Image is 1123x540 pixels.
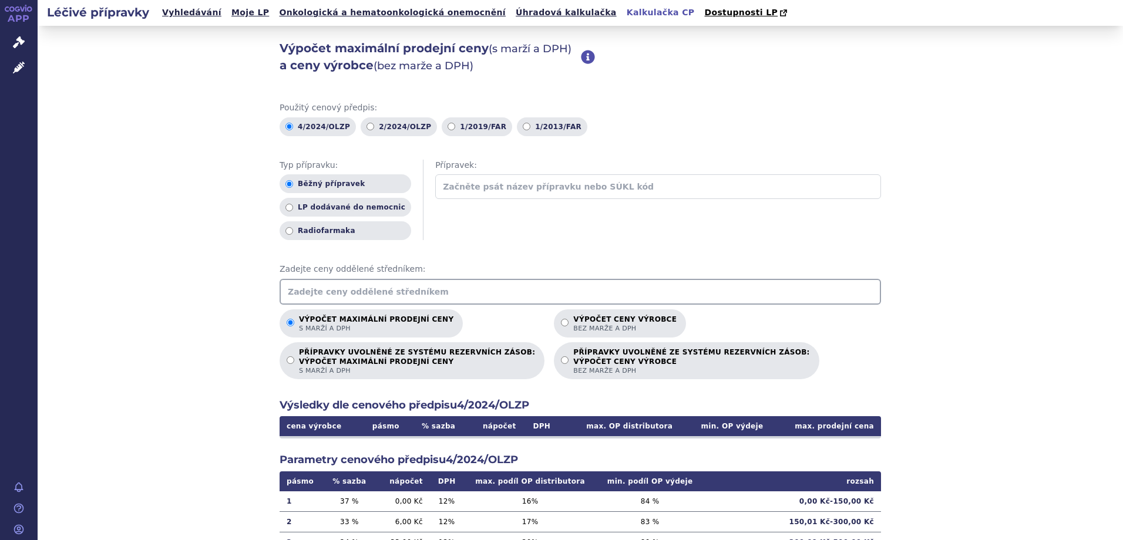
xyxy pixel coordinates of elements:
label: 1/2013/FAR [517,117,587,136]
input: 1/2019/FAR [448,123,455,130]
input: 1/2013/FAR [523,123,530,130]
input: Výpočet ceny výrobcebez marže a DPH [561,319,569,326]
label: 2/2024/OLZP [361,117,437,136]
a: Kalkulačka CP [623,5,698,21]
label: Běžný přípravek [280,174,411,193]
input: Výpočet maximální prodejní cenys marží a DPH [287,319,294,326]
td: 17 % [463,511,596,532]
span: s marží a DPH [299,366,535,375]
td: 83 % [597,511,704,532]
h2: Parametry cenového předpisu 4/2024/OLZP [280,453,881,467]
span: bez marže a DPH [573,324,677,333]
input: Radiofarmaka [285,227,293,235]
th: % sazba [410,416,466,436]
p: PŘÍPRAVKY UVOLNĚNÉ ZE SYSTÉMU REZERVNÍCH ZÁSOB: [299,348,535,375]
label: LP dodávané do nemocnic [280,198,411,217]
th: DPH [430,471,464,491]
span: (s marží a DPH) [489,42,571,55]
a: Dostupnosti LP [701,5,793,21]
span: Použitý cenový předpis: [280,102,881,114]
span: bez marže a DPH [573,366,809,375]
input: 2/2024/OLZP [367,123,374,130]
input: Běžný přípravek [285,180,293,188]
span: Typ přípravku: [280,160,411,171]
input: 4/2024/OLZP [285,123,293,130]
td: 12 % [430,491,464,512]
a: Úhradová kalkulačka [512,5,620,21]
th: min. podíl OP výdeje [597,471,704,491]
input: Začněte psát název přípravku nebo SÚKL kód [435,174,881,199]
td: 0,00 Kč - 150,00 Kč [704,491,881,512]
th: nápočet [375,471,429,491]
th: max. prodejní cena [770,416,881,436]
p: Výpočet maximální prodejní ceny [299,315,453,333]
input: Zadejte ceny oddělené středníkem [280,279,881,305]
th: rozsah [704,471,881,491]
th: % sazba [324,471,375,491]
span: Dostupnosti LP [704,8,778,17]
span: Zadejte ceny oddělené středníkem: [280,264,881,275]
td: 150,01 Kč - 300,00 Kč [704,511,881,532]
label: 1/2019/FAR [442,117,512,136]
strong: VÝPOČET CENY VÝROBCE [573,357,809,366]
input: PŘÍPRAVKY UVOLNĚNÉ ZE SYSTÉMU REZERVNÍCH ZÁSOB:VÝPOČET CENY VÝROBCEbez marže a DPH [561,356,569,364]
span: s marží a DPH [299,324,453,333]
h2: Výpočet maximální prodejní ceny a ceny výrobce [280,40,581,74]
a: Vyhledávání [159,5,225,21]
span: Přípravek: [435,160,881,171]
td: 33 % [324,511,375,532]
span: (bez marže a DPH) [374,59,473,72]
td: 16 % [463,491,596,512]
input: LP dodávané do nemocnic [285,204,293,211]
th: pásmo [280,471,324,491]
th: min. OP výdeje [680,416,770,436]
td: 1 [280,491,324,512]
a: Moje LP [228,5,273,21]
td: 2 [280,511,324,532]
label: 4/2024/OLZP [280,117,356,136]
th: nápočet [467,416,523,436]
strong: VÝPOČET MAXIMÁLNÍ PRODEJNÍ CENY [299,357,535,366]
th: max. podíl OP distributora [463,471,596,491]
td: 0,00 Kč [375,491,429,512]
th: DPH [523,416,561,436]
label: Radiofarmaka [280,221,411,240]
td: 6,00 Kč [375,511,429,532]
td: 84 % [597,491,704,512]
td: 37 % [324,491,375,512]
a: Onkologická a hematoonkologická onemocnění [275,5,509,21]
input: PŘÍPRAVKY UVOLNĚNÉ ZE SYSTÉMU REZERVNÍCH ZÁSOB:VÝPOČET MAXIMÁLNÍ PRODEJNÍ CENYs marží a DPH [287,356,294,364]
th: max. OP distributora [560,416,680,436]
h2: Léčivé přípravky [38,4,159,21]
th: cena výrobce [280,416,361,436]
p: Výpočet ceny výrobce [573,315,677,333]
h2: Výsledky dle cenového předpisu 4/2024/OLZP [280,398,881,413]
td: 12 % [430,511,464,532]
th: pásmo [361,416,410,436]
p: PŘÍPRAVKY UVOLNĚNÉ ZE SYSTÉMU REZERVNÍCH ZÁSOB: [573,348,809,375]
